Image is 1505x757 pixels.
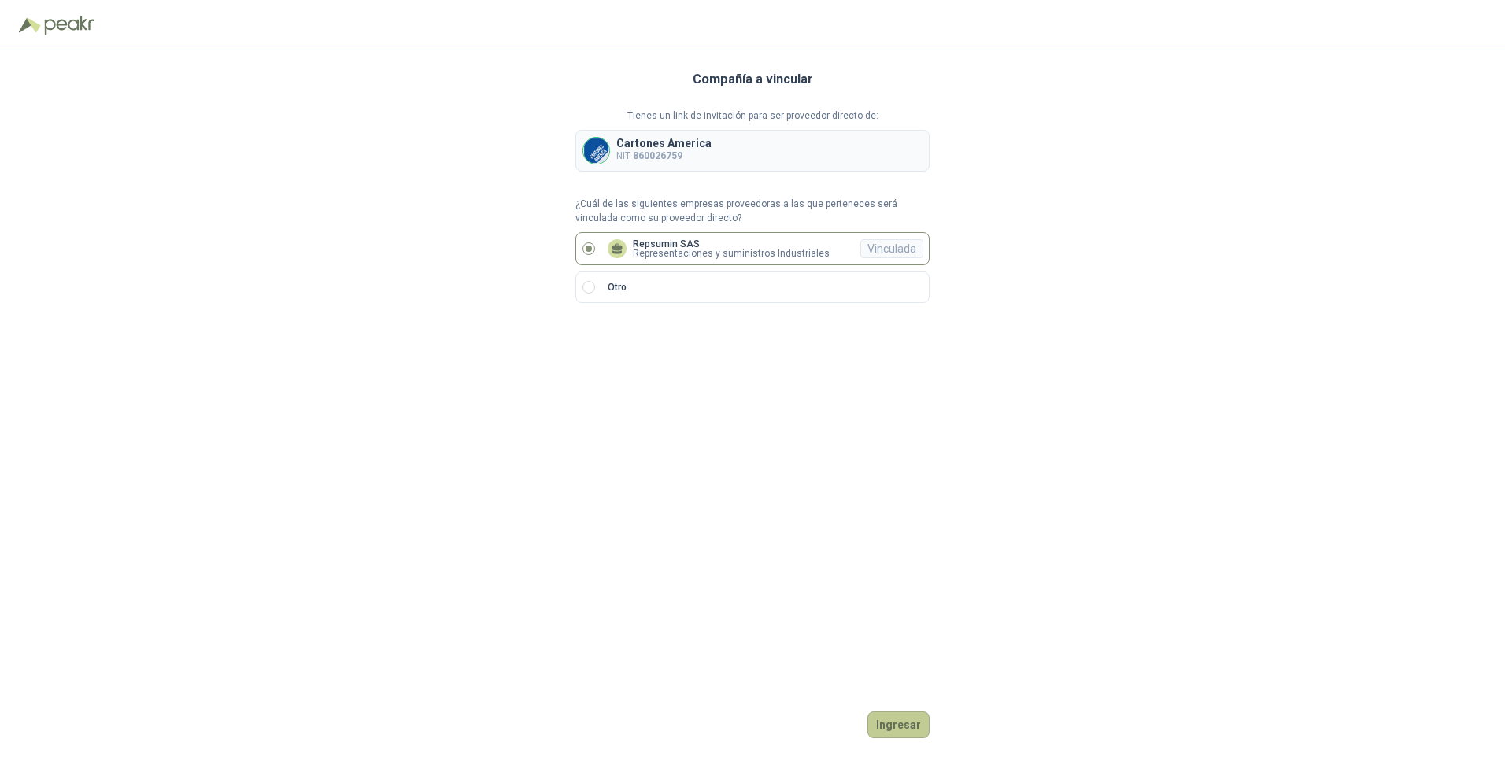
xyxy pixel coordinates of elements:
b: 860026759 [633,150,682,161]
img: Peakr [44,16,94,35]
button: Ingresar [867,711,930,738]
p: Otro [608,280,627,295]
p: Representaciones y suministros Industriales [633,249,830,258]
p: NIT [616,149,712,164]
h3: Compañía a vincular [693,69,813,90]
img: Company Logo [583,138,609,164]
p: Tienes un link de invitación para ser proveedor directo de: [575,109,930,124]
p: Repsumin SAS [633,239,830,249]
p: ¿Cuál de las siguientes empresas proveedoras a las que perteneces será vinculada como su proveedo... [575,197,930,227]
div: Vinculada [860,239,923,258]
img: Logo [19,17,41,33]
p: Cartones America [616,138,712,149]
